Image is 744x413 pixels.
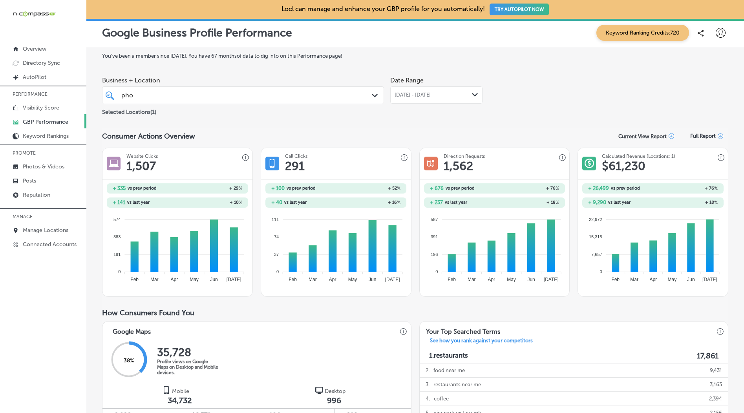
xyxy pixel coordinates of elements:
[588,185,609,191] h2: + 26,499
[274,234,279,239] tspan: 74
[171,277,178,282] tspan: Apr
[239,200,242,205] span: %
[653,200,718,205] h2: + 18
[714,186,718,191] span: %
[102,26,292,39] p: Google Business Profile Performance
[592,252,603,256] tspan: 7,657
[494,186,559,191] h2: + 76
[710,378,722,391] p: 3,163
[433,364,465,377] p: food near me
[589,234,602,239] tspan: 15,315
[602,159,645,173] h1: $ 61,230
[430,185,444,191] h2: + 676
[287,186,316,190] span: vs prev period
[434,392,449,406] p: coffee
[102,53,728,59] label: You've been a member since [DATE] . You have 67 months of data to dig into on this Performance page!
[150,277,159,282] tspan: Mar
[23,104,59,111] p: Visibility Score
[126,154,158,159] h3: Website Clicks
[430,199,443,205] h2: + 237
[271,185,285,191] h2: + 100
[446,186,475,190] span: vs prev period
[397,186,400,191] span: %
[697,351,718,360] label: 17,861
[157,359,220,375] p: Profile views on Google Maps on Desktop and Mobile devices.
[395,92,431,98] span: [DATE] - [DATE]
[271,199,282,205] h2: + 40
[385,277,400,282] tspan: [DATE]
[102,132,195,141] span: Consumer Actions Overview
[709,392,722,406] p: 2,394
[272,217,279,221] tspan: 111
[710,364,722,377] p: 9,431
[113,217,121,221] tspan: 574
[390,77,424,84] label: Date Range
[431,252,438,256] tspan: 196
[23,133,69,139] p: Keyword Rankings
[23,177,36,184] p: Posts
[703,277,718,282] tspan: [DATE]
[113,252,121,256] tspan: 191
[239,186,242,191] span: %
[285,154,307,159] h3: Call Clicks
[23,192,50,198] p: Reputation
[126,159,156,173] h1: 1,507
[631,277,639,282] tspan: Mar
[190,277,199,282] tspan: May
[157,346,220,359] h2: 35,728
[325,388,345,395] span: Desktop
[127,200,150,205] span: vs last year
[468,277,476,282] tspan: Mar
[420,322,506,338] h3: Your Top Searched Terms
[618,133,667,139] p: Current View Report
[444,159,473,173] h1: 1,562
[444,154,485,159] h3: Direction Requests
[429,351,468,360] p: 1. restaurants
[128,186,157,190] span: vs prev period
[424,338,539,346] p: See how you rank against your competitors
[102,106,156,115] p: Selected Locations ( 1 )
[543,277,558,282] tspan: [DATE]
[426,364,430,377] p: 2 .
[329,277,336,282] tspan: Apr
[426,392,430,406] p: 4 .
[23,60,60,66] p: Directory Sync
[118,269,121,274] tspan: 0
[600,269,602,274] tspan: 0
[445,200,467,205] span: vs last year
[172,388,189,395] span: Mobile
[507,277,516,282] tspan: May
[348,277,357,282] tspan: May
[336,200,401,205] h2: + 16
[435,269,438,274] tspan: 0
[397,200,400,205] span: %
[431,217,438,221] tspan: 587
[23,74,46,80] p: AutoPilot
[611,186,640,190] span: vs prev period
[102,77,384,84] span: Business + Location
[309,277,317,282] tspan: Mar
[608,200,631,205] span: vs last year
[23,163,64,170] p: Photos & Videos
[494,200,559,205] h2: + 18
[23,241,77,248] p: Connected Accounts
[690,133,716,139] span: Full Report
[177,186,242,191] h2: + 29
[588,199,606,205] h2: + 9,290
[369,277,376,282] tspan: Jun
[168,396,192,405] span: 34,732
[714,200,718,205] span: %
[327,396,341,405] span: 996
[596,25,689,41] span: Keyword Ranking Credits: 720
[23,46,46,52] p: Overview
[113,199,125,205] h2: + 141
[274,252,279,256] tspan: 37
[102,309,194,317] span: How Consumers Found You
[285,159,305,173] h1: 291
[448,277,456,282] tspan: Feb
[13,10,56,18] img: 660ab0bf-5cc7-4cb8-ba1c-48b5ae0f18e60NCTV_CLogo_TV_Black_-500x88.png
[124,357,134,364] span: 38 %
[130,277,139,282] tspan: Feb
[106,322,157,338] h3: Google Maps
[336,186,401,191] h2: + 52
